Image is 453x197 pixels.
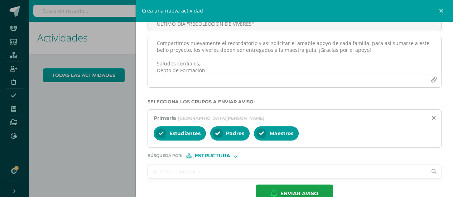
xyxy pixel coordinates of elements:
[148,17,442,31] input: Titulo
[226,130,244,137] span: Padres
[169,130,201,137] span: Estudiantes
[270,130,293,137] span: Maestros
[186,153,240,158] div: [object Object]
[148,37,442,73] textarea: Queridos Padres de Familia BSJ, Compartimos nuevamente el recordatorio y así solicitar el amable ...
[148,99,442,104] label: Selecciona los grupos a enviar aviso :
[148,164,427,178] input: Ej. Primero primaria
[178,115,264,121] span: [GEOGRAPHIC_DATA][PERSON_NAME]
[154,115,176,121] span: Primaria
[195,154,230,158] span: Estructura
[148,154,182,158] span: Búsqueda por :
